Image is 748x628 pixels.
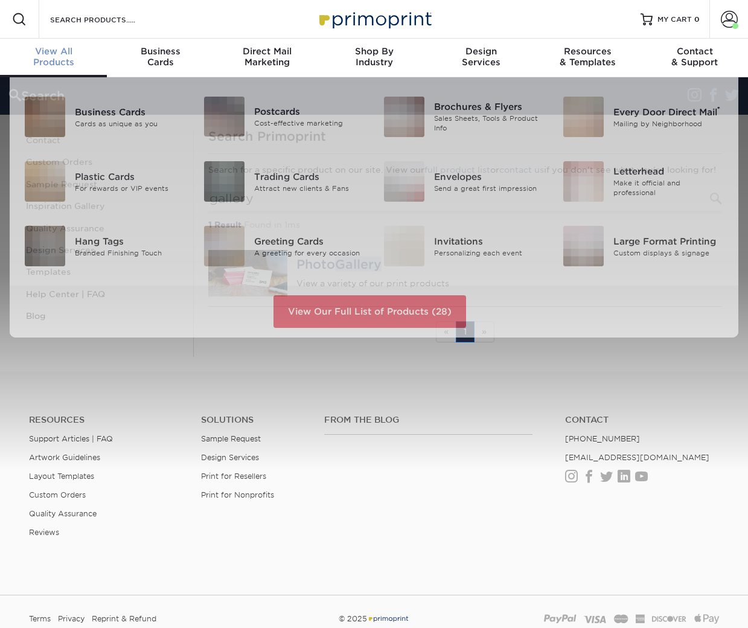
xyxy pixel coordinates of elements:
[92,610,156,628] a: Reprint & Refund
[201,490,274,499] a: Print for Nonprofits
[75,248,185,258] div: Branded Finishing Touch
[203,221,365,271] a: Greeting Cards Greeting Cards A greeting for every occasion
[383,221,545,271] a: Invitations Invitations Personalizing each event
[29,472,94,481] a: Layout Templates
[29,610,51,628] a: Terms
[214,46,321,68] div: Marketing
[613,248,724,258] div: Custom displays & signage
[434,170,545,183] div: Envelopes
[314,6,435,32] img: Primoprint
[563,92,724,142] a: Every Door Direct Mail Every Door Direct Mail® Mailing by Neighborhood
[641,39,748,77] a: Contact& Support
[25,161,65,202] img: Plastic Cards
[203,92,365,141] a: Postcards Postcards Cost-effective marketing
[204,161,245,202] img: Trading Cards
[24,221,185,271] a: Hang Tags Hang Tags Branded Finishing Touch
[384,161,424,202] img: Envelopes
[384,226,424,266] img: Invitations
[427,46,534,57] span: Design
[107,46,214,57] span: Business
[534,46,641,57] span: Resources
[254,105,365,118] div: Postcards
[204,97,245,136] img: Postcards
[434,248,545,258] div: Personalizing each event
[25,226,65,266] img: Hang Tags
[563,226,604,266] img: Large Format Printing
[75,170,185,183] div: Plastic Cards
[613,178,724,198] div: Make it official and professional
[717,105,720,114] sup: ®
[534,39,641,77] a: Resources& Templates
[563,221,724,271] a: Large Format Printing Large Format Printing Custom displays & signage
[383,156,545,207] a: Envelopes Envelopes Send a great first impression
[657,14,692,25] span: MY CART
[641,46,748,68] div: & Support
[613,105,724,118] div: Every Door Direct Mail
[107,39,214,77] a: BusinessCards
[563,156,724,207] a: Letterhead Letterhead Make it official and professional
[75,105,185,118] div: Business Cards
[427,39,534,77] a: DesignServices
[694,15,700,24] span: 0
[534,46,641,68] div: & Templates
[75,234,185,248] div: Hang Tags
[49,12,167,27] input: SEARCH PRODUCTS.....
[29,528,59,537] a: Reviews
[434,183,545,193] div: Send a great first impression
[383,92,545,142] a: Brochures & Flyers Brochures & Flyers Sales Sheets, Tools & Product Info
[384,97,424,137] img: Brochures & Flyers
[256,610,492,628] div: © 2025
[75,183,185,193] div: For rewards or VIP events
[254,118,365,129] div: Cost-effective marketing
[25,97,65,137] img: Business Cards
[254,248,365,258] div: A greeting for every occasion
[214,39,321,77] a: Direct MailMarketing
[214,46,321,57] span: Direct Mail
[321,46,427,57] span: Shop By
[203,156,365,207] a: Trading Cards Trading Cards Attract new clients & Fans
[273,295,466,328] a: View Our Full List of Products (28)
[29,490,86,499] a: Custom Orders
[563,97,604,137] img: Every Door Direct Mail
[613,234,724,248] div: Large Format Printing
[563,161,604,202] img: Letterhead
[434,234,545,248] div: Invitations
[107,46,214,68] div: Cards
[254,183,365,193] div: Attract new clients & Fans
[24,156,185,207] a: Plastic Cards Plastic Cards For rewards or VIP events
[24,92,185,142] a: Business Cards Business Cards Cards as unique as you
[641,46,748,57] span: Contact
[434,100,545,114] div: Brochures & Flyers
[254,234,365,248] div: Greeting Cards
[75,118,185,129] div: Cards as unique as you
[254,170,365,183] div: Trading Cards
[321,46,427,68] div: Industry
[434,114,545,133] div: Sales Sheets, Tools & Product Info
[29,509,97,518] a: Quality Assurance
[427,46,534,68] div: Services
[613,165,724,178] div: Letterhead
[201,472,266,481] a: Print for Resellers
[58,610,85,628] a: Privacy
[367,614,409,623] img: Primoprint
[204,226,245,266] img: Greeting Cards
[321,39,427,77] a: Shop ByIndustry
[613,118,724,129] div: Mailing by Neighborhood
